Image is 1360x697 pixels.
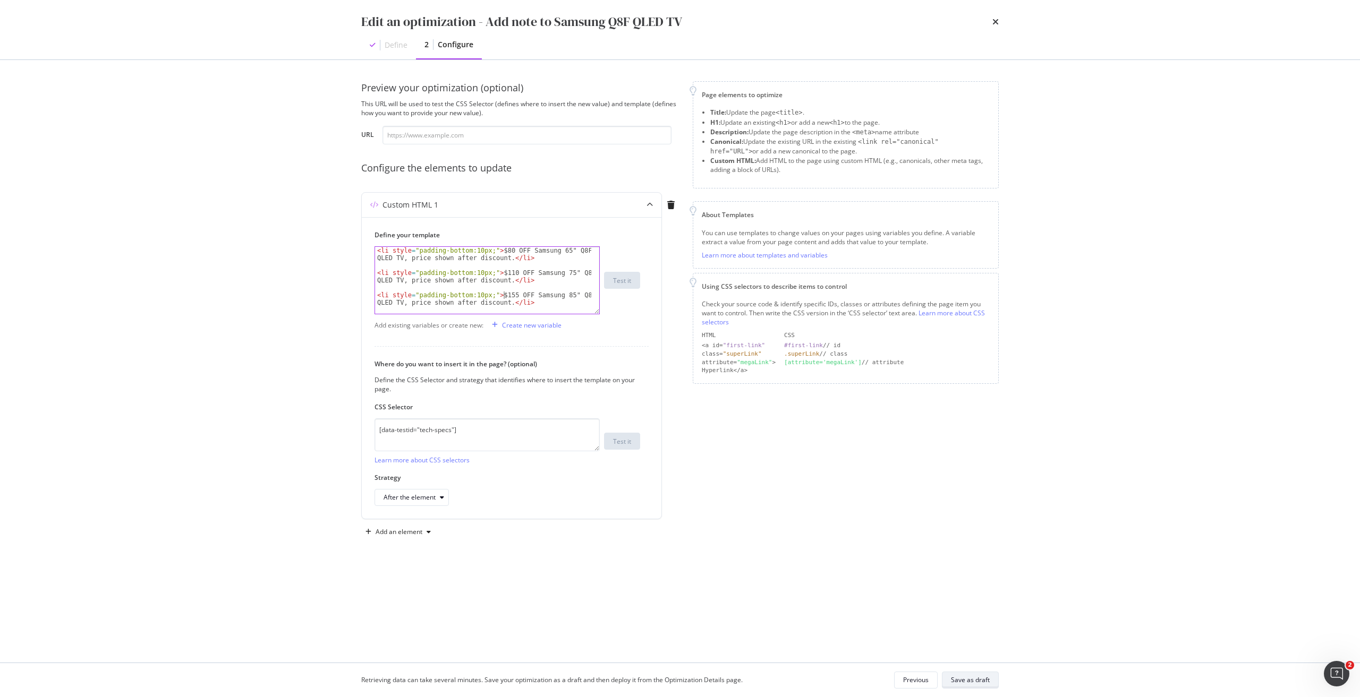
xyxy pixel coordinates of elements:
[852,128,875,136] span: <meta>
[702,282,990,291] div: Using CSS selectors to describe items to control
[375,455,470,464] a: Learn more about CSS selectors
[894,672,938,689] button: Previous
[710,127,749,136] strong: Description:
[361,675,743,684] div: Retrieving data can take several minutes. Save your optimization as a draft and then deploy it fr...
[702,341,776,350] div: <a id=
[710,108,726,117] strong: Title:
[702,308,985,326] a: Learn more about CSS selectors
[375,359,640,368] label: Where do you want to insert it in the page? (optional)
[702,210,990,219] div: About Templates
[604,272,640,289] button: Test it
[604,433,640,450] button: Test it
[361,99,680,117] div: This URL will be used to test the CSS Selector (defines where to insert the new value) and templa...
[702,299,990,326] div: Check your source code & identify specific IDs, classes or attributes defining the page item you ...
[1346,661,1354,669] span: 2
[375,375,640,393] div: Define the CSS Selector and strategy that identifies where to insert the template on your page.
[784,331,990,340] div: CSS
[382,126,671,144] input: https://www.example.com
[375,230,640,239] label: Define your template
[361,161,680,175] div: Configure the elements to update
[502,321,562,330] div: Create new variable
[613,276,631,285] div: Test it
[784,350,990,358] div: // class
[951,675,990,684] div: Save as draft
[376,529,422,535] div: Add an element
[488,316,562,333] button: Create new variable
[361,523,435,540] button: Add an element
[710,137,743,146] strong: Canonical:
[784,359,862,366] div: [attribute='megaLink']
[375,402,640,411] label: CSS Selector
[702,366,776,375] div: Hyperlink</a>
[776,109,803,116] span: <title>
[710,108,990,117] li: Update the page .
[710,137,990,156] li: Update the existing URL in the existing or add a new canonical to the page.
[1324,661,1349,686] iframe: Intercom live chat
[375,418,600,451] textarea: [data-testid="tech-specs"]
[784,341,990,350] div: // id
[710,156,756,165] strong: Custom HTML:
[613,437,631,446] div: Test it
[375,489,449,506] button: After the element
[702,228,990,246] div: You can use templates to change values on your pages using variables you define. A variable extra...
[424,39,429,50] div: 2
[375,321,483,330] div: Add existing variables or create new:
[710,118,990,127] li: Update an existing or add a new to the page.
[361,130,374,142] label: URL
[784,342,823,349] div: #first-link
[992,13,999,31] div: times
[710,138,939,155] span: <link rel="canonical" href="URL">
[784,350,819,357] div: .superLink
[361,81,680,95] div: Preview your optimization (optional)
[710,118,720,127] strong: H1:
[723,350,762,357] div: "superLink"
[829,119,845,126] span: <h1>
[776,119,791,126] span: <h1>
[702,331,776,340] div: HTML
[903,675,929,684] div: Previous
[385,40,407,50] div: Define
[702,90,990,99] div: Page elements to optimize
[737,359,772,366] div: "megaLink"
[438,39,473,50] div: Configure
[710,156,990,174] li: Add HTML to the page using custom HTML (e.g., canonicals, other meta tags, adding a block of URLs).
[384,494,436,501] div: After the element
[710,127,990,137] li: Update the page description in the name attribute
[702,350,776,358] div: class=
[942,672,999,689] button: Save as draft
[784,358,990,367] div: // attribute
[361,13,682,31] div: Edit an optimization - Add note to Samsung Q8F QLED TV
[723,342,765,349] div: "first-link"
[702,358,776,367] div: attribute= >
[382,200,438,210] div: Custom HTML 1
[375,473,640,482] label: Strategy
[702,251,828,260] a: Learn more about templates and variables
